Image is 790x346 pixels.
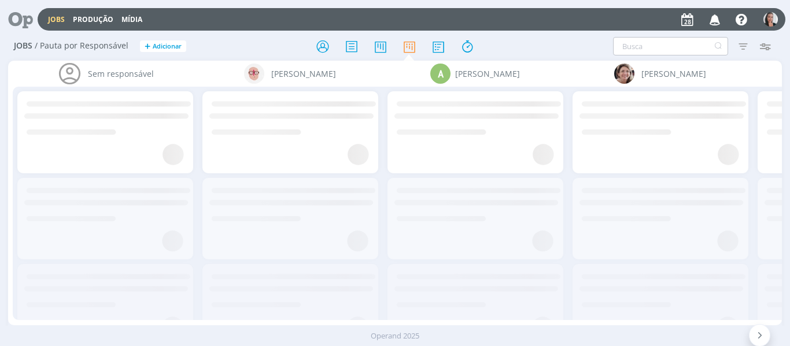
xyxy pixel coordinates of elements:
input: Busca [613,37,728,55]
span: Adicionar [153,43,182,50]
span: + [145,40,150,53]
span: / Pauta por Responsável [35,41,128,51]
a: Mídia [121,14,142,24]
span: [PERSON_NAME] [455,68,520,80]
img: A [244,64,264,84]
button: Jobs [45,15,68,24]
span: Sem responsável [88,68,154,80]
span: [PERSON_NAME] [641,68,706,80]
img: C [763,12,778,27]
a: Jobs [48,14,65,24]
button: C [763,9,778,29]
a: Produção [73,14,113,24]
button: Produção [69,15,117,24]
span: Jobs [14,41,32,51]
img: A [614,64,634,84]
button: +Adicionar [140,40,186,53]
button: Mídia [118,15,146,24]
div: A [430,64,451,84]
span: [PERSON_NAME] [271,68,336,80]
